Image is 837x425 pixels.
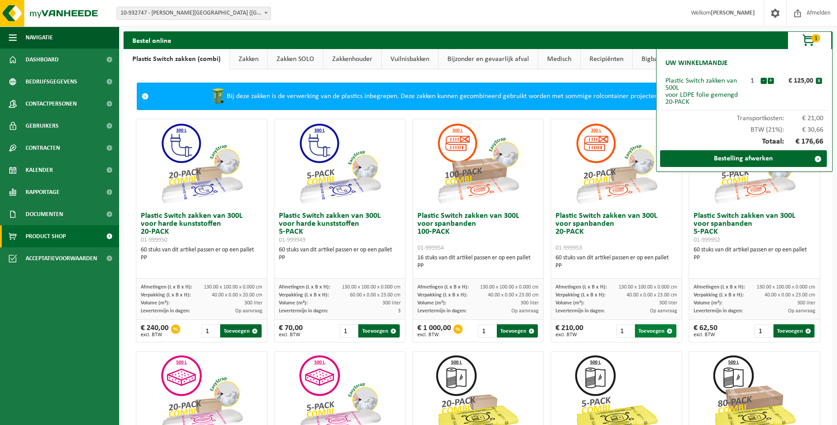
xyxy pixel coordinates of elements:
[417,212,539,252] h3: Plastic Switch zakken van 300L voor spanbanden 100-PACK
[754,324,772,338] input: 1
[26,71,77,93] span: Bedrijfsgegevens
[340,324,357,338] input: 1
[153,83,802,110] div: Bij deze zakken is de verwerking van de plastics inbegrepen. Deze zakken kunnen gecombineerd gebr...
[26,115,59,137] span: Gebruikers
[555,308,604,314] span: Levertermijn in dagen:
[711,10,755,16] strong: [PERSON_NAME]
[694,212,815,244] h3: Plastic Switch zakken van 300L voor spanbanden 5-PACK
[209,87,227,105] img: WB-0240-HPE-GN-50.png
[555,300,584,306] span: Volume (m³):
[350,292,401,298] span: 60.00 x 0.00 x 23.00 cm
[141,324,169,338] div: € 240,00
[141,285,192,290] span: Afmetingen (L x B x H):
[220,324,261,338] button: Toevoegen
[417,300,446,306] span: Volume (m³):
[279,246,401,262] div: 60 stuks van dit artikel passen er op een pallet
[358,324,399,338] button: Toevoegen
[788,308,815,314] span: Op aanvraag
[694,237,720,243] span: 01-999952
[141,246,263,262] div: 60 stuks van dit artikel passen er op een pallet
[797,300,815,306] span: 300 liter
[279,292,329,298] span: Verpakking (L x B x H):
[784,138,824,146] span: € 176,66
[235,308,263,314] span: Op aanvraag
[342,285,401,290] span: 130.00 x 100.00 x 0.000 cm
[488,292,539,298] span: 40.00 x 0.00 x 23.00 cm
[694,254,815,262] div: PP
[619,285,677,290] span: 130.00 x 100.00 x 0.000 cm
[661,110,828,122] div: Transportkosten:
[765,292,815,298] span: 40.00 x 0.00 x 23.00 cm
[633,49,673,69] a: Bigbags
[417,254,539,270] div: 16 stuks van dit artikel passen er op een pallet
[694,308,743,314] span: Levertermijn in dagen:
[141,212,263,244] h3: Plastic Switch zakken van 300L voor harde kunststoffen 20-PACK
[417,262,539,270] div: PP
[694,332,717,338] span: excl. BTW
[26,181,60,203] span: Rapportage
[417,324,451,338] div: € 1 000,00
[694,246,815,262] div: 60 stuks van dit artikel passen er op een pallet
[279,254,401,262] div: PP
[279,308,328,314] span: Levertermijn in dagen:
[811,34,820,42] span: 1
[417,332,451,338] span: excl. BTW
[417,285,469,290] span: Afmetingen (L x B x H):
[417,308,466,314] span: Levertermijn in dagen:
[694,292,743,298] span: Verpakking (L x B x H):
[555,285,607,290] span: Afmetingen (L x B x H):
[773,324,814,338] button: Toevoegen
[555,262,677,270] div: PP
[635,324,676,338] button: Toevoegen
[383,300,401,306] span: 300 liter
[141,237,167,243] span: 01-999950
[660,150,827,167] a: Bestelling afwerken
[511,308,539,314] span: Op aanvraag
[555,324,583,338] div: € 210,00
[776,77,816,84] div: € 125,00
[279,285,330,290] span: Afmetingen (L x B x H):
[26,159,53,181] span: Kalender
[788,31,832,49] button: 1
[480,285,539,290] span: 130.00 x 100.00 x 0.000 cm
[521,300,539,306] span: 300 liter
[661,122,828,133] div: BTW (21%):
[244,300,263,306] span: 300 liter
[627,292,677,298] span: 40.00 x 0.00 x 23.00 cm
[26,27,53,49] span: Navigatie
[141,300,169,306] span: Volume (m³):
[744,77,760,84] div: 1
[279,300,308,306] span: Volume (m³):
[141,332,169,338] span: excl. BTW
[141,292,191,298] span: Verpakking (L x B x H):
[434,119,522,208] img: 01-999954
[382,49,438,69] a: Vuilnisbakken
[497,324,538,338] button: Toevoegen
[555,254,677,270] div: 60 stuks van dit artikel passen er op een pallet
[398,308,401,314] span: 3
[323,49,381,69] a: Zakkenhouder
[212,292,263,298] span: 40.00 x 0.00 x 20.00 cm
[204,285,263,290] span: 130.00 x 100.00 x 0.000 cm
[555,292,605,298] span: Verpakking (L x B x H):
[417,245,444,251] span: 01-999954
[816,78,822,84] button: x
[117,7,270,19] span: 10-932747 - GOSSELIN OOSTERWEEL OOST (PASEC PORT) - ANTWERPEN
[555,212,677,252] h3: Plastic Switch zakken van 300L voor spanbanden 20-PACK
[761,78,767,84] button: -
[616,324,634,338] input: 1
[784,115,824,122] span: € 21,00
[141,308,190,314] span: Levertermijn in dagen:
[279,237,305,243] span: 01-999949
[26,49,59,71] span: Dashboard
[694,300,722,306] span: Volume (m³):
[26,137,60,159] span: Contracten
[694,324,717,338] div: € 62,50
[279,212,401,244] h3: Plastic Switch zakken van 300L voor harde kunststoffen 5-PACK
[26,203,63,225] span: Documenten
[572,119,661,208] img: 01-999953
[757,285,815,290] span: 130.00 x 100.00 x 0.000 cm
[124,49,229,69] a: Plastic Switch zakken (combi)
[158,119,246,208] img: 01-999950
[268,49,323,69] a: Zakken SOLO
